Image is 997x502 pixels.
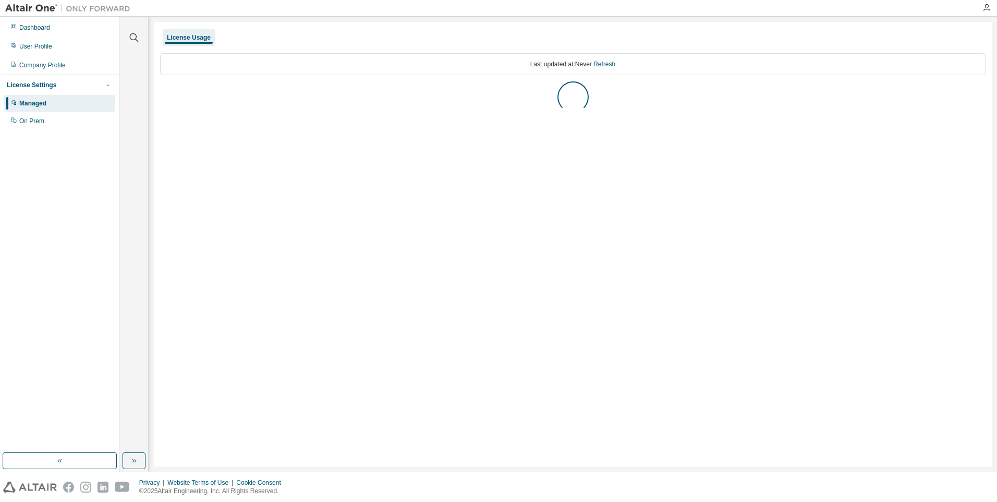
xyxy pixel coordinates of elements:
[160,53,986,75] div: Last updated at: Never
[139,487,287,496] p: © 2025 Altair Engineering, Inc. All Rights Reserved.
[3,482,57,493] img: altair_logo.svg
[236,479,287,487] div: Cookie Consent
[19,117,44,125] div: On Prem
[139,479,167,487] div: Privacy
[7,81,56,89] div: License Settings
[63,482,74,493] img: facebook.svg
[115,482,130,493] img: youtube.svg
[167,479,236,487] div: Website Terms of Use
[80,482,91,493] img: instagram.svg
[19,99,46,107] div: Managed
[593,61,615,68] a: Refresh
[167,33,211,42] div: License Usage
[5,3,136,14] img: Altair One
[19,23,50,32] div: Dashboard
[98,482,108,493] img: linkedin.svg
[19,42,52,51] div: User Profile
[19,61,66,69] div: Company Profile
